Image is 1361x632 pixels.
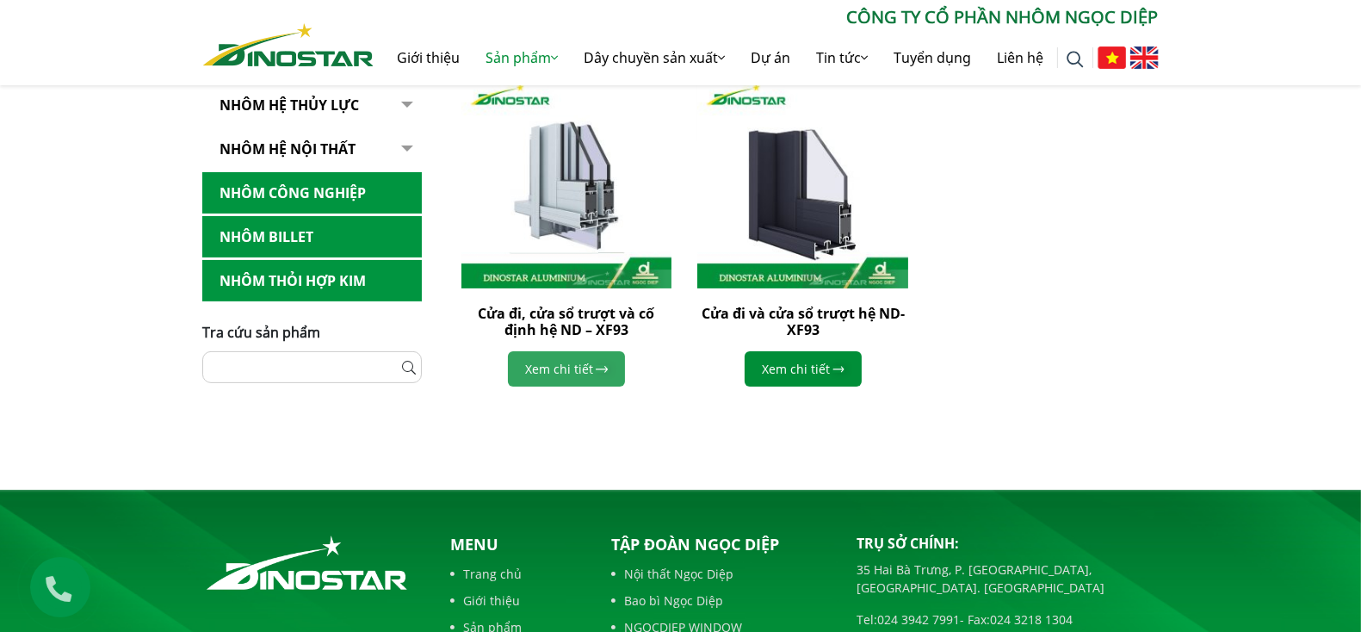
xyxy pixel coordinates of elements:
[857,561,1159,597] p: 35 Hai Bà Trưng, P. [GEOGRAPHIC_DATA], [GEOGRAPHIC_DATA]. [GEOGRAPHIC_DATA]
[804,30,882,85] a: Tin tức
[202,216,422,258] a: Nhôm Billet
[478,304,654,339] a: Cửa đi, cửa sổ trượt và cố định hệ ND – XF93
[473,30,572,85] a: Sản phẩm
[508,351,625,387] a: Xem chi tiết
[202,172,422,214] a: Nhôm Công nghiệp
[882,30,985,85] a: Tuyển dụng
[202,84,422,127] a: Nhôm hệ thủy lực
[612,533,832,556] p: Tập đoàn Ngọc Diệp
[857,533,1159,554] p: Trụ sở chính:
[697,77,908,288] img: Cửa đi và cửa sổ trượt hệ ND-XF93
[451,533,584,556] p: Menu
[203,23,374,66] img: Nhôm Dinostar
[451,592,584,610] a: Giới thiệu
[745,351,862,387] a: Xem chi tiết
[385,30,473,85] a: Giới thiệu
[991,611,1073,628] a: 024 3218 1304
[878,611,961,628] a: 024 3942 7991
[202,323,320,342] span: Tra cứu sản phẩm
[702,304,905,339] a: Cửa đi và cửa sổ trượt hệ ND-XF93
[461,77,672,288] img: Cửa đi, cửa sổ trượt và cố định hệ ND – XF93
[451,565,584,583] a: Trang chủ
[612,565,832,583] a: Nội thất Ngọc Diệp
[202,260,422,302] a: Nhôm Thỏi hợp kim
[203,533,411,593] img: logo_footer
[739,30,804,85] a: Dự án
[572,30,739,85] a: Dây chuyền sản xuất
[1130,46,1159,69] img: English
[612,592,832,610] a: Bao bì Ngọc Diệp
[374,4,1159,30] p: CÔNG TY CỔ PHẦN NHÔM NGỌC DIỆP
[202,128,422,170] a: Nhôm hệ nội thất
[985,30,1057,85] a: Liên hệ
[1067,51,1084,68] img: search
[1098,46,1126,69] img: Tiếng Việt
[857,610,1159,629] p: Tel: - Fax:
